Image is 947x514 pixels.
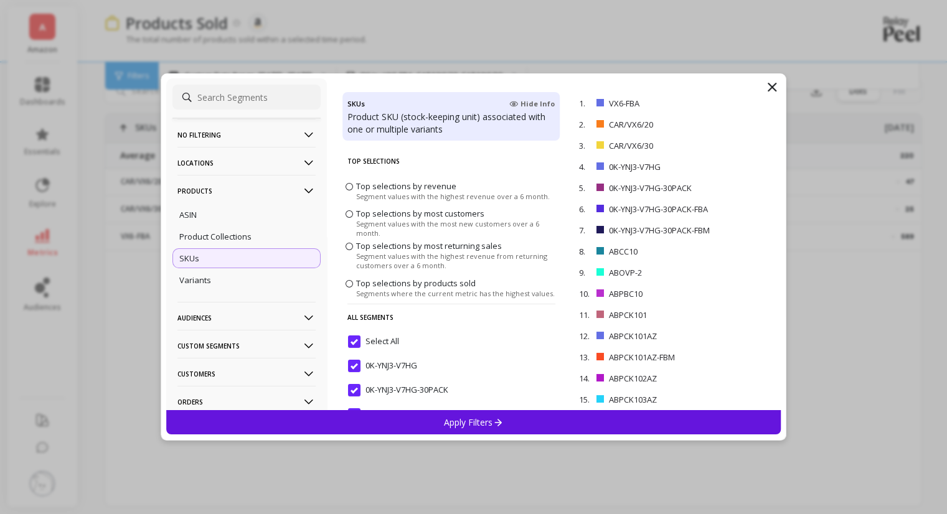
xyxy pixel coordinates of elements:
p: ABCC10 [609,246,705,257]
p: CAR/VX6/20 [609,119,713,130]
p: 12. [579,330,591,342]
p: 2. [579,119,591,130]
p: 13. [579,352,591,363]
p: All Segments [347,304,555,330]
p: SKUs [179,253,199,264]
p: 6. [579,203,591,215]
span: Segments where the current metric has the highest values. [356,289,555,298]
span: Hide Info [509,99,555,109]
span: Top selections by products sold [356,278,476,289]
p: Product Collections [179,231,252,242]
input: Search Segments [172,85,321,110]
p: ABOVP-2 [609,267,707,278]
p: 3. [579,140,591,151]
p: 14. [579,373,591,384]
p: 10. [579,288,591,299]
p: ABPCK101 [609,309,710,320]
span: 0K-YNJ3-V7HG-30PACK [348,384,448,396]
p: Products [177,175,316,207]
p: ABPBC10 [609,288,708,299]
p: Customers [177,358,316,390]
p: 0K-YNJ3-V7HG-30PACK-FBA [609,203,740,215]
p: 11. [579,309,591,320]
p: Product SKU (stock-keeping unit) associated with one or multiple variants [347,111,555,136]
span: Segment values with the highest revenue over a 6 month. [356,192,550,201]
p: No filtering [177,119,316,151]
p: 5. [579,182,591,194]
span: 0K-YNJ3-V7HG [348,360,417,372]
span: Top selections by revenue [356,180,456,192]
span: Select All [348,335,399,348]
p: 0K-YNJ3-V7HG-30PACK-FBM [609,225,742,236]
p: 8. [579,246,591,257]
p: 0K-YNJ3-V7HG [609,161,717,172]
p: 4. [579,161,591,172]
p: Top Selections [347,148,555,174]
p: Apply Filters [444,416,503,428]
h4: SKUs [347,97,365,111]
p: ABPCK101AZ-FBM [609,352,724,363]
p: 15. [579,394,591,405]
p: 9. [579,267,591,278]
span: 0K-YNJ3-V7HG-30PACK-FBA [348,408,464,421]
p: CAR/VX6/30 [609,140,713,151]
p: ABPCK102AZ [609,373,715,384]
span: Top selections by most returning sales [356,240,502,251]
p: VX6-FBA [609,98,706,109]
p: Audiences [177,302,316,334]
p: Orders [177,386,316,418]
p: 0K-YNJ3-V7HG-30PACK [609,182,732,194]
p: Locations [177,147,316,179]
p: Custom Segments [177,330,316,362]
p: ABPCK103AZ [609,394,715,405]
p: 1. [579,98,591,109]
p: 7. [579,225,591,236]
span: Segment values with the highest revenue from returning customers over a 6 month. [356,251,557,270]
p: ABPCK101AZ [609,330,715,342]
p: ASIN [179,209,197,220]
span: Segment values with the most new customers over a 6 month. [356,219,557,238]
span: Top selections by most customers [356,208,484,219]
p: Variants [179,274,211,286]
